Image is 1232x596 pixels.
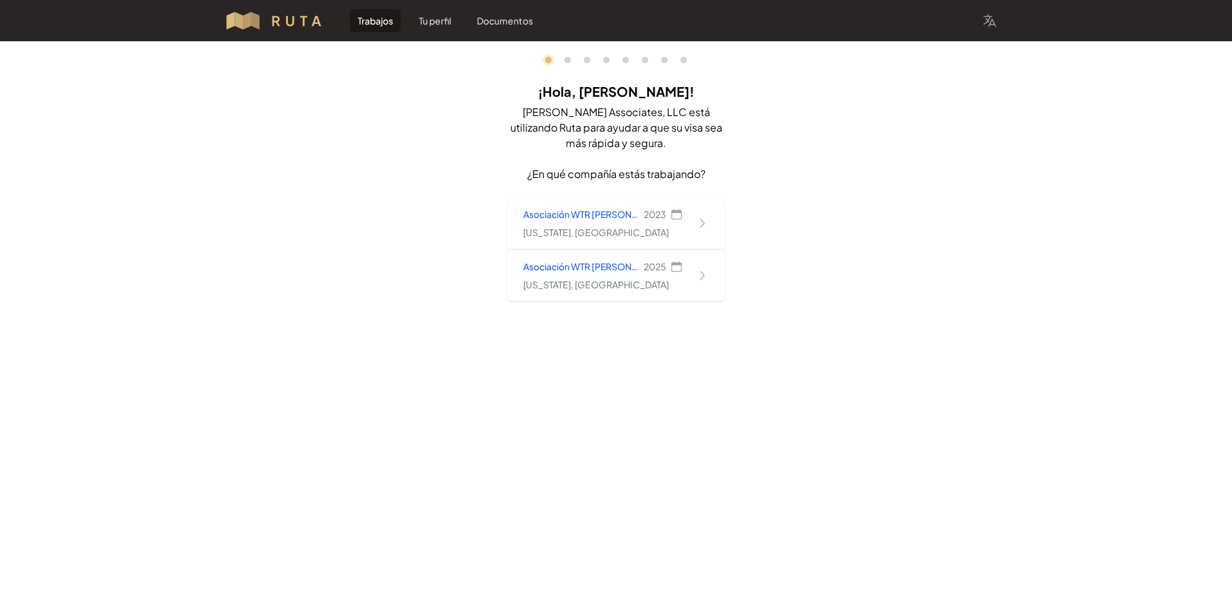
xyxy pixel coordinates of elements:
[508,166,724,182] p: ¿En qué compañía estás trabajando?
[508,41,724,79] nav: Progreso
[523,208,641,221] p: Asociación WTR [PERSON_NAME] Farms
[644,208,666,220] time: 2023
[523,226,669,239] p: [US_STATE], [GEOGRAPHIC_DATA]
[523,278,669,291] p: [US_STATE], [GEOGRAPHIC_DATA]
[350,9,401,32] a: Trabajos
[508,104,724,151] p: [PERSON_NAME] Associates, LLC está utilizando Ruta para ayudar a que su visa sea más rápida y seg...
[523,260,641,273] p: Asociación WTR [PERSON_NAME] Farms
[224,10,334,31] img: Your Company
[469,9,541,32] a: Documentos
[644,261,666,272] time: 2025
[508,79,724,104] h2: ¡Hola, [PERSON_NAME]!
[411,9,459,32] a: Tu perfil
